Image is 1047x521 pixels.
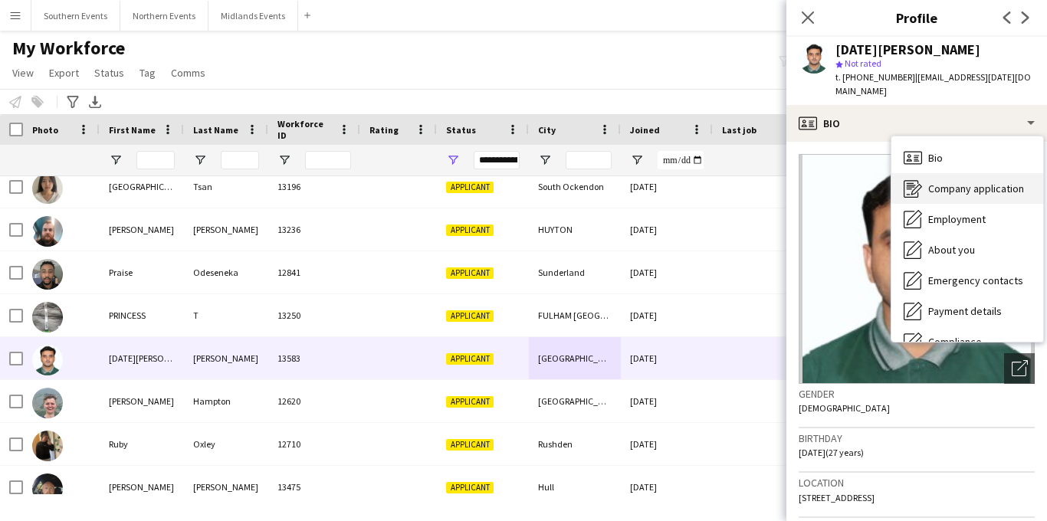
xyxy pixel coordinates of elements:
app-action-btn: Export XLSX [86,93,104,111]
div: Bio [891,143,1043,173]
h3: Gender [799,387,1035,401]
div: About you [891,234,1043,265]
img: Paris Tsan [32,173,63,204]
div: Compliance [891,326,1043,357]
button: Northern Events [120,1,208,31]
img: Crew avatar or photo [799,154,1035,384]
div: 13236 [268,208,360,251]
a: Comms [165,63,212,83]
input: Workforce ID Filter Input [305,151,351,169]
span: [DATE] (27 years) [799,447,864,458]
div: [DATE][PERSON_NAME] [835,43,980,57]
div: [PERSON_NAME] [100,380,184,422]
span: [DEMOGRAPHIC_DATA] [799,402,890,414]
div: [DATE] [621,466,713,508]
div: Employment [891,204,1043,234]
span: Tag [139,66,156,80]
span: Last Name [193,124,238,136]
button: Open Filter Menu [193,153,207,167]
div: Emergency contacts [891,265,1043,296]
div: Oxley [184,423,268,465]
h3: Birthday [799,431,1035,445]
div: [DATE] [621,251,713,293]
span: Applicant [446,482,494,493]
a: Status [88,63,130,83]
app-action-btn: Advanced filters [64,93,82,111]
span: t. [PHONE_NUMBER] [835,71,915,83]
div: [DATE] [621,165,713,208]
img: Ruby Oxley [32,431,63,461]
div: 13583 [268,337,360,379]
div: 12841 [268,251,360,293]
span: First Name [109,124,156,136]
span: Applicant [446,224,494,236]
span: Bio [928,151,943,165]
div: PRINCESS [100,294,184,336]
span: Applicant [446,182,494,193]
div: Open photos pop-in [1004,353,1035,384]
span: Applicant [446,439,494,451]
img: Paul Bigley [32,216,63,247]
div: Hampton [184,380,268,422]
div: 12620 [268,380,360,422]
span: My Workforce [12,37,125,60]
a: Export [43,63,85,83]
img: Ryan Balderson [32,473,63,504]
div: 13196 [268,165,360,208]
span: Applicant [446,310,494,322]
span: Not rated [845,57,881,69]
div: Tsan [184,165,268,208]
div: 13475 [268,466,360,508]
div: FULHAM [GEOGRAPHIC_DATA] [529,294,621,336]
span: About you [928,243,975,257]
img: Praise Odeseneka [32,259,63,290]
div: [GEOGRAPHIC_DATA] [100,165,184,208]
div: T [184,294,268,336]
div: [DATE] [621,380,713,422]
h3: Location [799,476,1035,490]
div: Ruby [100,423,184,465]
div: [PERSON_NAME] [100,208,184,251]
button: Open Filter Menu [277,153,291,167]
span: Joined [630,124,660,136]
span: Payment details [928,304,1002,318]
div: [DATE] [621,423,713,465]
span: City [538,124,556,136]
div: [PERSON_NAME] [184,337,268,379]
span: View [12,66,34,80]
div: [PERSON_NAME] [184,466,268,508]
span: Applicant [446,353,494,365]
div: HUYTON [529,208,621,251]
div: 12710 [268,423,360,465]
span: Workforce ID [277,118,333,141]
button: Midlands Events [208,1,298,31]
a: Tag [133,63,162,83]
span: Status [446,124,476,136]
div: Payment details [891,296,1043,326]
span: Applicant [446,396,494,408]
span: Employment [928,212,986,226]
div: Sunderland [529,251,621,293]
div: 13250 [268,294,360,336]
input: Joined Filter Input [658,151,704,169]
img: Robert Hampton [32,388,63,418]
div: Praise [100,251,184,293]
div: [DATE] [621,294,713,336]
div: South Ockendon [529,165,621,208]
div: [PERSON_NAME] [184,208,268,251]
div: [DATE][PERSON_NAME] [100,337,184,379]
span: Export [49,66,79,80]
div: Hull [529,466,621,508]
div: Odeseneka [184,251,268,293]
img: PRINCESS T [32,302,63,333]
span: Photo [32,124,58,136]
a: View [6,63,40,83]
span: Comms [171,66,205,80]
input: City Filter Input [566,151,612,169]
button: Open Filter Menu [446,153,460,167]
span: Emergency contacts [928,274,1023,287]
div: Bio [786,105,1047,142]
h3: Profile [786,8,1047,28]
span: Last job [722,124,757,136]
span: Status [94,66,124,80]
